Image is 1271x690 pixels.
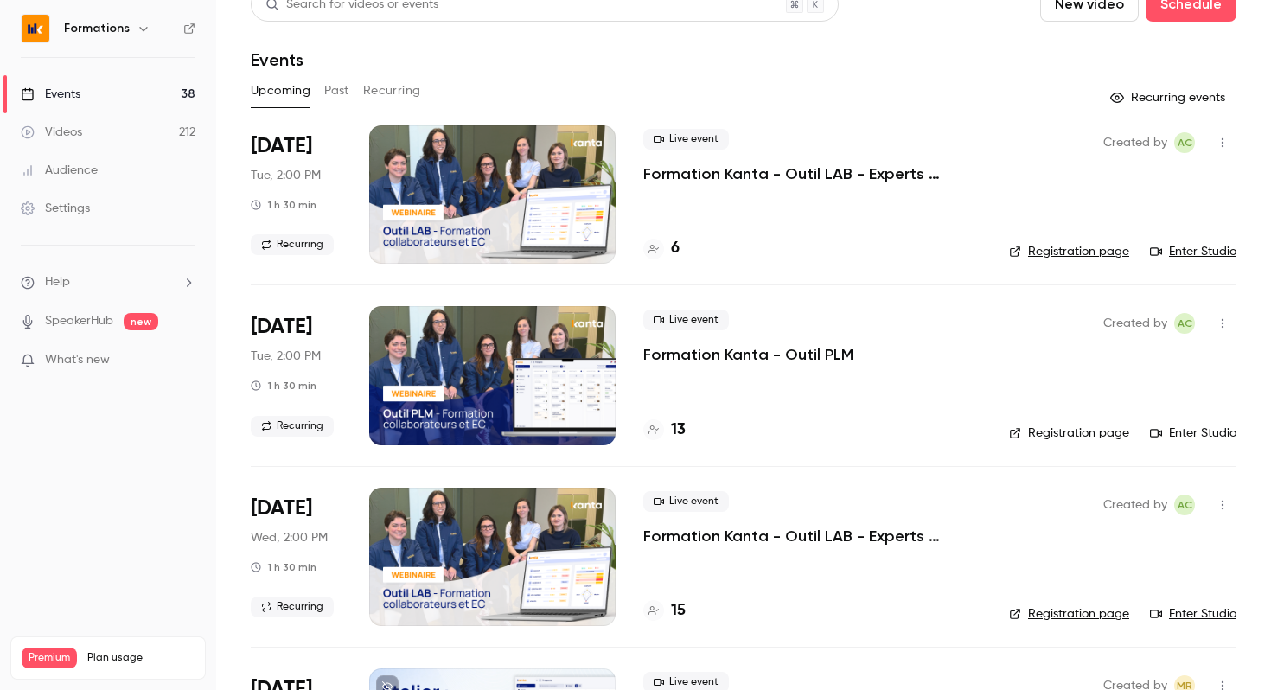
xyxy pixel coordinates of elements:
[643,344,853,365] a: Formation Kanta - Outil PLM
[1103,313,1167,334] span: Created by
[671,237,680,260] h4: 6
[643,129,729,150] span: Live event
[251,167,321,184] span: Tue, 2:00 PM
[1178,132,1192,153] span: AC
[1009,425,1129,442] a: Registration page
[1174,495,1195,515] span: Anaïs Cachelou
[251,234,334,255] span: Recurring
[251,416,334,437] span: Recurring
[64,20,130,37] h6: Formations
[251,132,312,160] span: [DATE]
[1174,313,1195,334] span: Anaïs Cachelou
[251,77,310,105] button: Upcoming
[21,273,195,291] li: help-dropdown-opener
[1150,243,1236,260] a: Enter Studio
[251,379,316,393] div: 1 h 30 min
[1178,313,1192,334] span: AC
[671,599,686,623] h4: 15
[251,198,316,212] div: 1 h 30 min
[324,77,349,105] button: Past
[1103,495,1167,515] span: Created by
[1150,425,1236,442] a: Enter Studio
[643,418,686,442] a: 13
[1009,243,1129,260] a: Registration page
[251,597,334,617] span: Recurring
[45,351,110,369] span: What's new
[251,306,342,444] div: Oct 7 Tue, 2:00 PM (Europe/Paris)
[251,495,312,522] span: [DATE]
[643,163,981,184] a: Formation Kanta - Outil LAB - Experts Comptables & Collaborateurs
[87,651,195,665] span: Plan usage
[251,125,342,264] div: Oct 7 Tue, 2:00 PM (Europe/Paris)
[45,273,70,291] span: Help
[363,77,421,105] button: Recurring
[1150,605,1236,623] a: Enter Studio
[643,237,680,260] a: 6
[21,124,82,141] div: Videos
[643,491,729,512] span: Live event
[1009,605,1129,623] a: Registration page
[251,488,342,626] div: Oct 8 Wed, 2:00 PM (Europe/Paris)
[175,353,195,368] iframe: Noticeable Trigger
[1103,132,1167,153] span: Created by
[1174,132,1195,153] span: Anaïs Cachelou
[643,310,729,330] span: Live event
[22,15,49,42] img: Formations
[251,529,328,546] span: Wed, 2:00 PM
[251,348,321,365] span: Tue, 2:00 PM
[643,526,981,546] a: Formation Kanta - Outil LAB - Experts Comptables & Collaborateurs
[45,312,113,330] a: SpeakerHub
[251,49,303,70] h1: Events
[671,418,686,442] h4: 13
[643,599,686,623] a: 15
[21,200,90,217] div: Settings
[21,86,80,103] div: Events
[1102,84,1236,112] button: Recurring events
[251,313,312,341] span: [DATE]
[22,648,77,668] span: Premium
[251,560,316,574] div: 1 h 30 min
[1178,495,1192,515] span: AC
[21,162,98,179] div: Audience
[124,313,158,330] span: new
